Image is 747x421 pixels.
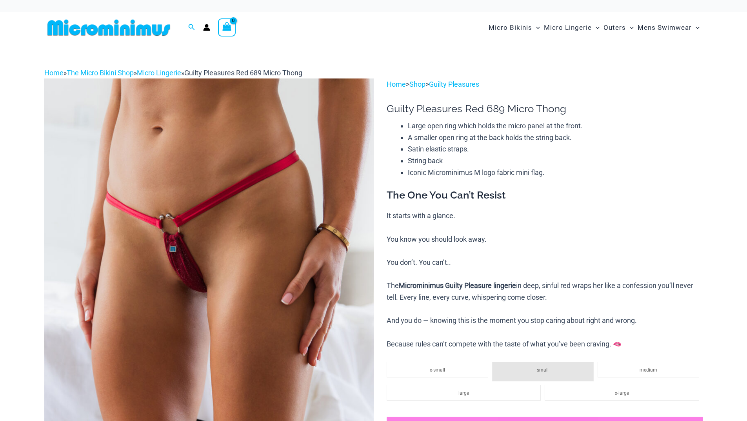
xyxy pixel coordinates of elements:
[544,18,592,38] span: Micro Lingerie
[615,390,629,396] span: x-large
[537,367,549,373] span: small
[638,18,692,38] span: Mens Swimwear
[545,385,699,401] li: x-large
[592,18,600,38] span: Menu Toggle
[458,390,469,396] span: large
[636,16,702,40] a: Mens SwimwearMenu ToggleMenu Toggle
[408,120,703,132] li: Large open ring which holds the micro panel at the front.
[67,69,134,77] a: The Micro Bikini Shop
[44,19,173,36] img: MM SHOP LOGO FLAT
[430,367,445,373] span: x-small
[44,69,302,77] span: » » »
[387,362,488,377] li: x-small
[598,362,699,377] li: medium
[408,155,703,167] li: String back
[387,385,541,401] li: large
[184,69,302,77] span: Guilty Pleasures Red 689 Micro Thong
[487,16,542,40] a: Micro BikinisMenu ToggleMenu Toggle
[399,281,516,290] b: Microminimus Guilty Pleasure lingerie
[387,80,406,88] a: Home
[408,143,703,155] li: Satin elastic straps.
[485,15,703,41] nav: Site Navigation
[603,18,626,38] span: Outers
[387,78,703,90] p: > >
[203,24,210,31] a: Account icon link
[492,362,594,381] li: small
[44,69,64,77] a: Home
[188,23,195,33] a: Search icon link
[692,18,700,38] span: Menu Toggle
[218,18,236,36] a: View Shopping Cart, empty
[408,167,703,179] li: Iconic Microminimus M logo fabric mini flag.
[602,16,636,40] a: OutersMenu ToggleMenu Toggle
[640,367,657,373] span: medium
[489,18,532,38] span: Micro Bikinis
[409,80,425,88] a: Shop
[532,18,540,38] span: Menu Toggle
[429,80,479,88] a: Guilty Pleasures
[137,69,181,77] a: Micro Lingerie
[408,132,703,144] li: A smaller open ring at the back holds the string back.
[387,189,703,202] h3: The One You Can’t Resist
[542,16,602,40] a: Micro LingerieMenu ToggleMenu Toggle
[387,103,703,115] h1: Guilty Pleasures Red 689 Micro Thong
[387,210,703,350] p: It starts with a glance. You know you should look away. You don’t. You can’t.. The in deep, sinfu...
[626,18,634,38] span: Menu Toggle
